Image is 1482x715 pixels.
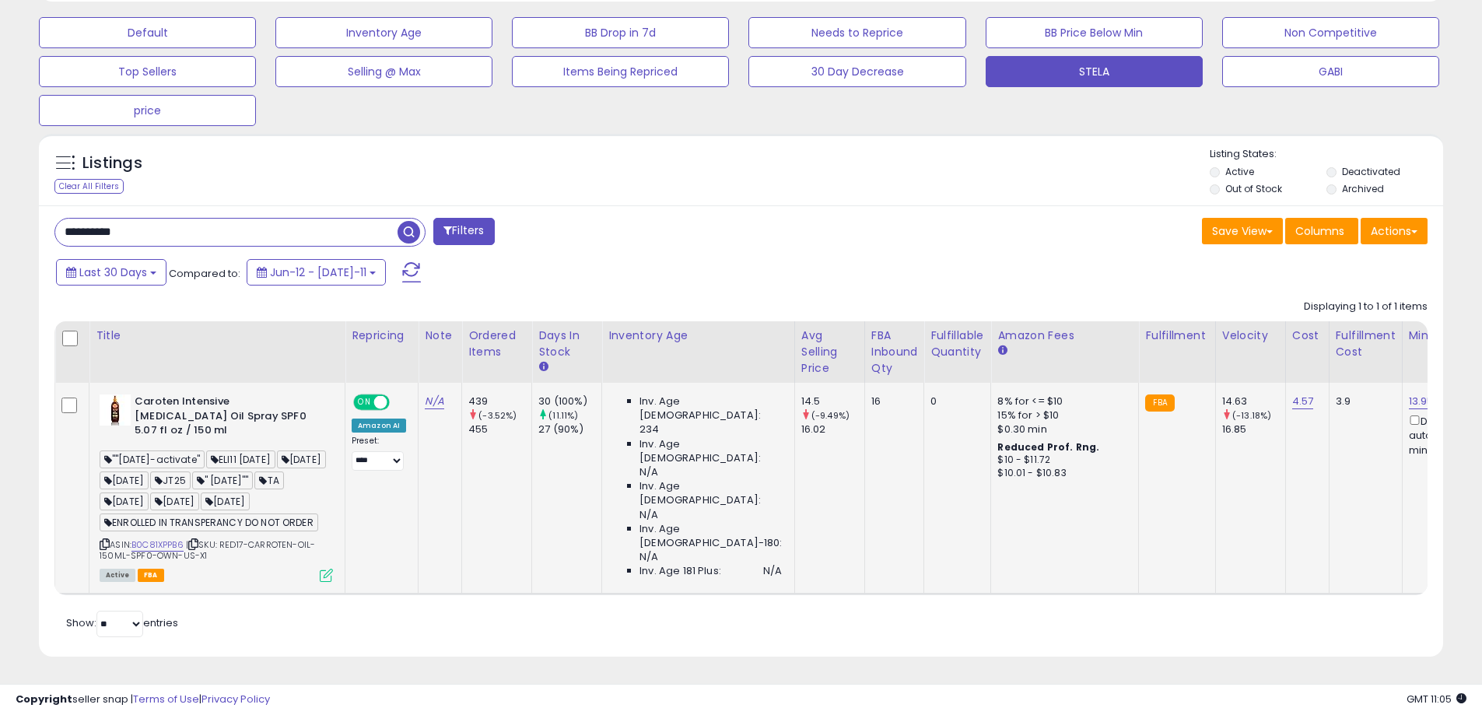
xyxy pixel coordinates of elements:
[871,328,918,377] div: FBA inbound Qty
[1222,56,1439,87] button: GABI
[1361,218,1428,244] button: Actions
[1222,17,1439,48] button: Non Competitive
[275,17,492,48] button: Inventory Age
[512,17,729,48] button: BB Drop in 7d
[1342,165,1400,178] label: Deactivated
[478,409,517,422] small: (-3.52%)
[748,17,965,48] button: Needs to Reprice
[1407,692,1466,706] span: 2025-08-11 11:05 GMT
[100,450,205,468] span: ""[DATE]-activate"
[801,394,864,408] div: 14.5
[1222,422,1285,436] div: 16.85
[1336,328,1396,360] div: Fulfillment Cost
[54,179,124,194] div: Clear All Filters
[801,328,858,377] div: Avg Selling Price
[548,409,578,422] small: (11.11%)
[1342,182,1384,195] label: Archived
[997,422,1126,436] div: $0.30 min
[277,450,326,468] span: [DATE]
[82,152,142,174] h5: Listings
[254,471,283,489] span: TA
[247,259,386,286] button: Jun-12 - [DATE]-11
[1292,394,1314,409] a: 4.57
[100,569,135,582] span: All listings currently available for purchase on Amazon
[135,394,324,442] b: Caroten Intensive [MEDICAL_DATA] Oil Spray SPF0 5.07 fl oz / 150 ml
[138,569,164,582] span: FBA
[425,328,455,344] div: Note
[56,259,166,286] button: Last 30 Days
[1225,182,1282,195] label: Out of Stock
[639,508,658,522] span: N/A
[352,436,406,471] div: Preset:
[39,17,256,48] button: Default
[748,56,965,87] button: 30 Day Decrease
[79,265,147,280] span: Last 30 Days
[997,467,1126,480] div: $10.01 - $10.83
[1292,328,1323,344] div: Cost
[150,492,199,510] span: [DATE]
[100,492,149,510] span: [DATE]
[930,328,984,360] div: Fulfillable Quantity
[39,95,256,126] button: price
[1145,394,1174,412] small: FBA
[639,465,658,479] span: N/A
[639,564,721,578] span: Inv. Age 181 Plus:
[96,328,338,344] div: Title
[100,538,315,562] span: | SKU: RED17-CARROTEN-OIL-150ML-SPF0-OWN-US-X1
[871,394,913,408] div: 16
[1295,223,1344,239] span: Columns
[538,360,548,374] small: Days In Stock.
[1304,300,1428,314] div: Displaying 1 to 1 of 1 items
[100,471,149,489] span: [DATE]
[1409,394,1434,409] a: 13.95
[100,394,333,580] div: ASIN:
[352,328,412,344] div: Repricing
[997,394,1126,408] div: 8% for <= $10
[150,471,191,489] span: JT25
[100,513,318,531] span: ENROLLED IN TRANSPERANCY DO NOT ORDER
[1210,147,1443,162] p: Listing States:
[1285,218,1358,244] button: Columns
[192,471,254,489] span: " [DATE]""
[997,454,1126,467] div: $10 - $11.72
[1145,328,1208,344] div: Fulfillment
[1202,218,1283,244] button: Save View
[538,394,601,408] div: 30 (100%)
[538,422,601,436] div: 27 (90%)
[133,692,199,706] a: Terms of Use
[169,266,240,281] span: Compared to:
[39,56,256,87] button: Top Sellers
[1225,165,1254,178] label: Active
[1222,328,1279,344] div: Velocity
[468,328,525,360] div: Ordered Items
[201,692,270,706] a: Privacy Policy
[997,408,1126,422] div: 15% for > $10
[639,422,659,436] span: 234
[639,437,782,465] span: Inv. Age [DEMOGRAPHIC_DATA]:
[100,394,131,426] img: 313doevONiL._SL40_.jpg
[639,394,782,422] span: Inv. Age [DEMOGRAPHIC_DATA]:
[201,492,250,510] span: [DATE]
[206,450,275,468] span: ELI11 [DATE]
[986,17,1203,48] button: BB Price Below Min
[270,265,366,280] span: Jun-12 - [DATE]-11
[512,56,729,87] button: Items Being Repriced
[66,615,178,630] span: Show: entries
[639,479,782,507] span: Inv. Age [DEMOGRAPHIC_DATA]:
[997,440,1099,454] b: Reduced Prof. Rng.
[1222,394,1285,408] div: 14.63
[16,692,72,706] strong: Copyright
[801,422,864,436] div: 16.02
[608,328,787,344] div: Inventory Age
[1232,409,1271,422] small: (-13.18%)
[425,394,443,409] a: N/A
[355,396,374,409] span: ON
[352,419,406,433] div: Amazon AI
[16,692,270,707] div: seller snap | |
[433,218,494,245] button: Filters
[997,328,1132,344] div: Amazon Fees
[930,394,979,408] div: 0
[387,396,412,409] span: OFF
[639,522,782,550] span: Inv. Age [DEMOGRAPHIC_DATA]-180:
[131,538,184,552] a: B0C81XPPB6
